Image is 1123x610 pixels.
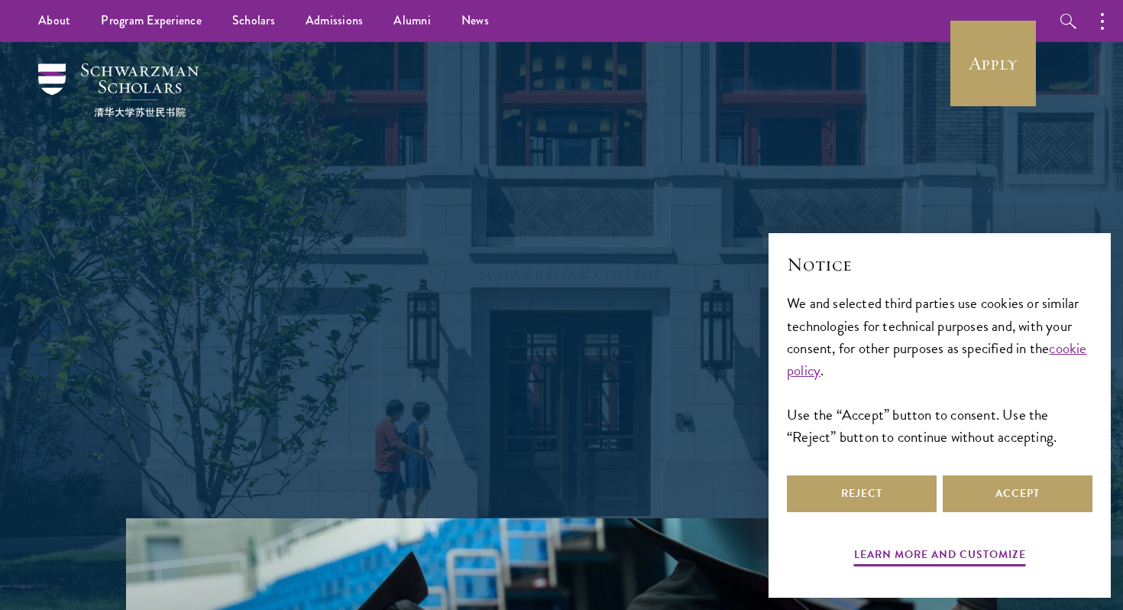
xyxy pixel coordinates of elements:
button: Accept [943,475,1092,512]
button: Learn more and customize [854,545,1026,569]
button: Reject [787,475,937,512]
img: Schwarzman Scholars [38,63,199,117]
p: Schwarzman Scholars is a prestigious one-year, fully funded master’s program in global affairs at... [286,256,837,439]
a: Apply [950,21,1036,106]
h2: Notice [787,251,1092,277]
a: cookie policy [787,337,1087,381]
div: We and selected third parties use cookies or similar technologies for technical purposes and, wit... [787,292,1092,447]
